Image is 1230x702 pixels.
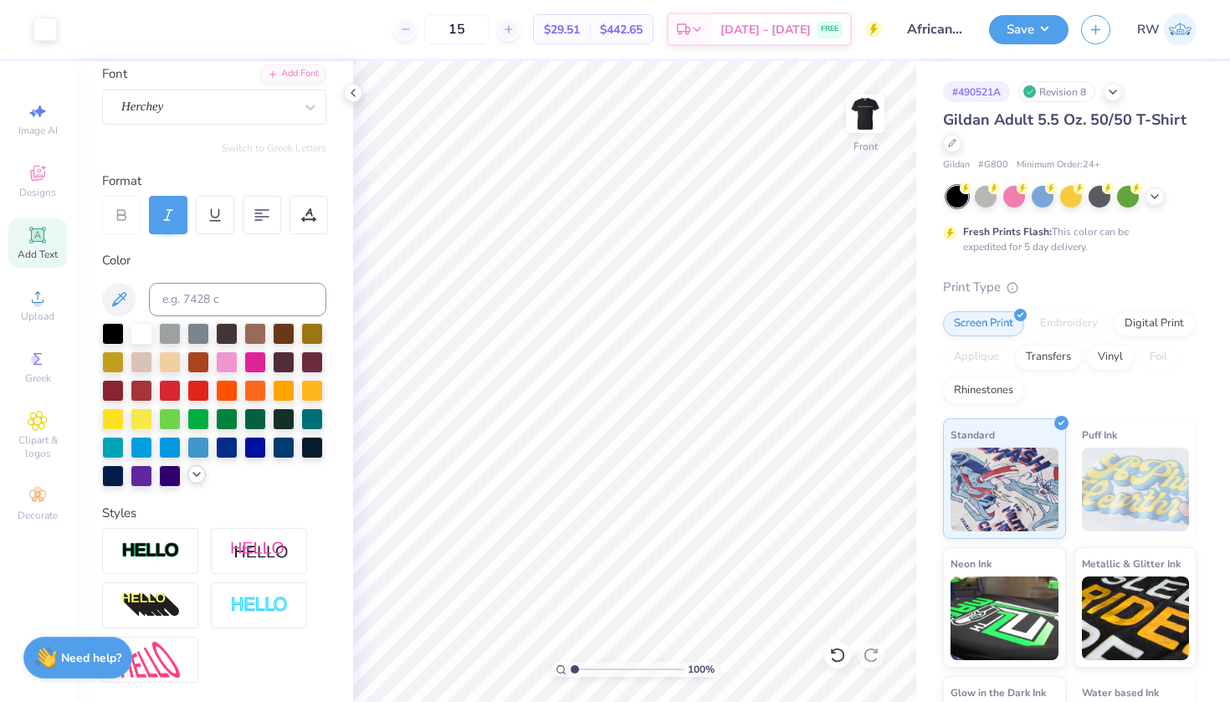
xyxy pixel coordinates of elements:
[102,251,326,270] div: Color
[951,448,1058,531] img: Standard
[102,504,326,523] div: Styles
[853,139,878,154] div: Front
[61,650,121,666] strong: Need help?
[943,110,1186,130] span: Gildan Adult 5.5 Oz. 50/50 T-Shirt
[222,141,326,155] button: Switch to Greek Letters
[989,15,1069,44] button: Save
[1164,13,1197,46] img: Rhea Wanga
[1082,684,1159,701] span: Water based Ink
[688,662,715,677] span: 100 %
[1082,426,1117,443] span: Puff Ink
[8,433,67,460] span: Clipart & logos
[1137,13,1197,46] a: RW
[943,158,970,172] span: Gildan
[1015,345,1082,370] div: Transfers
[600,21,643,38] span: $442.65
[102,64,127,84] label: Font
[943,278,1197,297] div: Print Type
[121,541,180,561] img: Stroke
[424,14,489,44] input: – –
[1139,345,1178,370] div: Foil
[720,21,811,38] span: [DATE] - [DATE]
[102,172,328,191] div: Format
[943,81,1010,102] div: # 490521A
[821,23,838,35] span: FREE
[230,596,289,615] img: Negative Space
[951,684,1046,701] span: Glow in the Dark Ink
[951,426,995,443] span: Standard
[963,224,1169,254] div: This color can be expedited for 5 day delivery.
[1137,20,1160,39] span: RW
[25,371,51,385] span: Greek
[1029,311,1109,336] div: Embroidery
[18,248,58,261] span: Add Text
[1018,81,1095,102] div: Revision 8
[18,509,58,522] span: Decorate
[943,311,1024,336] div: Screen Print
[121,642,180,678] img: Free Distort
[230,541,289,561] img: Shadow
[19,186,56,199] span: Designs
[260,64,326,84] div: Add Font
[978,158,1008,172] span: # G800
[1082,576,1190,660] img: Metallic & Glitter Ink
[894,13,976,46] input: Untitled Design
[963,225,1052,238] strong: Fresh Prints Flash:
[544,21,580,38] span: $29.51
[1087,345,1134,370] div: Vinyl
[1017,158,1100,172] span: Minimum Order: 24 +
[18,124,58,137] span: Image AI
[21,310,54,323] span: Upload
[848,97,882,131] img: Front
[1082,555,1181,572] span: Metallic & Glitter Ink
[1114,311,1195,336] div: Digital Print
[943,378,1024,403] div: Rhinestones
[149,283,326,316] input: e.g. 7428 c
[121,592,180,619] img: 3d Illusion
[951,576,1058,660] img: Neon Ink
[951,555,992,572] span: Neon Ink
[943,345,1010,370] div: Applique
[1082,448,1190,531] img: Puff Ink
